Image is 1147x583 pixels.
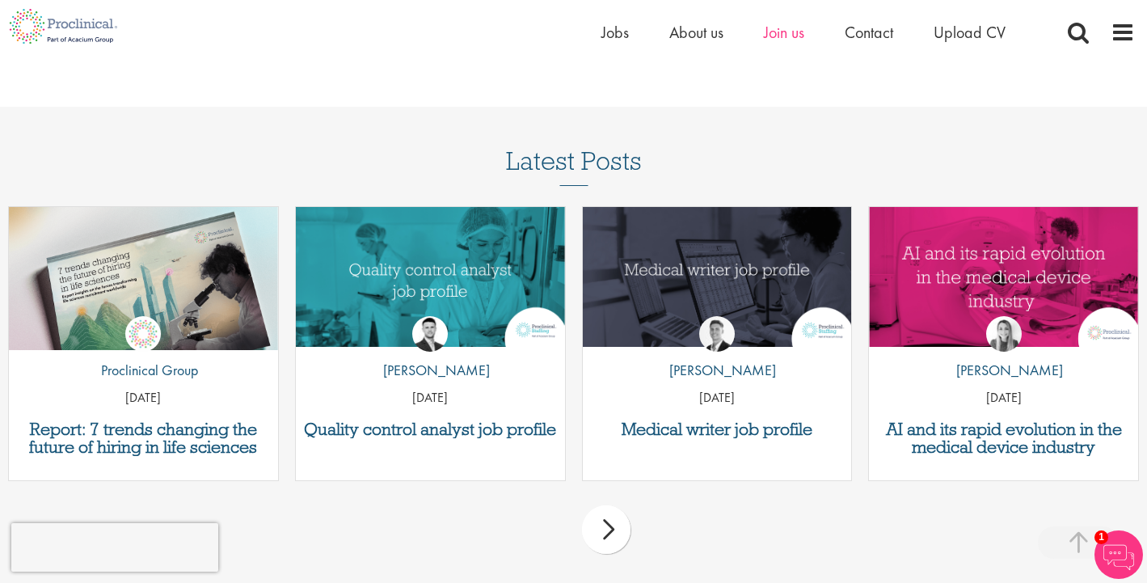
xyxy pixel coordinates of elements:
a: Proclinical Group Proclinical Group [89,316,198,389]
p: [PERSON_NAME] [657,360,776,381]
a: Link to a post [869,207,1138,350]
a: Report: 7 trends changing the future of hiring in life sciences [17,420,270,456]
a: Hannah Burke [PERSON_NAME] [944,316,1063,389]
p: [DATE] [9,389,278,408]
div: next [582,505,630,554]
a: Quality control analyst job profile [304,420,557,438]
a: Link to a post [583,207,852,350]
a: Medical writer job profile [591,420,844,438]
img: Joshua Godden [412,316,448,352]
a: Join us [764,22,804,43]
a: Link to a post [9,207,278,350]
img: AI and Its Impact on the Medical Device Industry | Proclinical [869,207,1138,347]
p: [DATE] [296,389,565,408]
img: Proclinical: Life sciences hiring trends report 2025 [9,207,278,358]
p: Proclinical Group [89,360,198,381]
img: George Watson [699,316,735,352]
a: George Watson [PERSON_NAME] [657,316,776,389]
img: quality control analyst job profile [296,207,565,347]
a: Joshua Godden [PERSON_NAME] [371,316,490,389]
img: Medical writer job profile [583,207,852,347]
a: Link to a post [296,207,565,350]
p: [PERSON_NAME] [371,360,490,381]
p: [PERSON_NAME] [944,360,1063,381]
a: Upload CV [934,22,1006,43]
p: [DATE] [583,389,852,408]
span: 1 [1094,530,1108,544]
p: [DATE] [869,389,1138,408]
img: Proclinical Group [125,316,161,352]
h3: Latest Posts [506,147,642,186]
a: AI and its rapid evolution in the medical device industry [877,420,1130,456]
img: Hannah Burke [986,316,1022,352]
img: Chatbot [1094,530,1143,579]
a: About us [669,22,723,43]
a: Contact [845,22,893,43]
a: Jobs [601,22,629,43]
